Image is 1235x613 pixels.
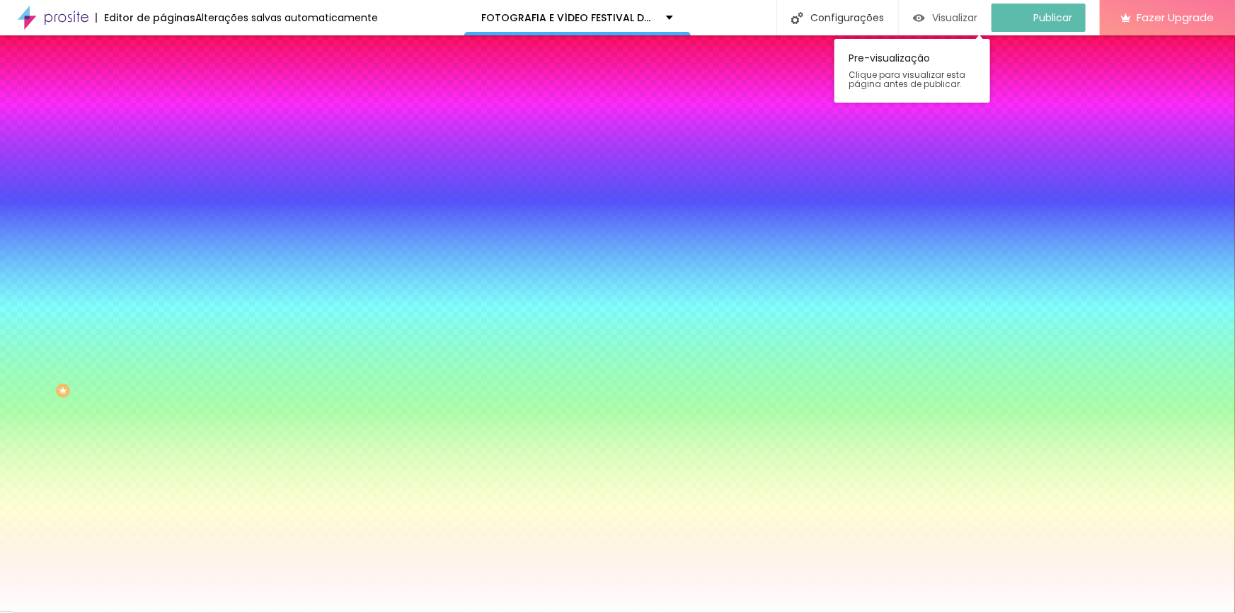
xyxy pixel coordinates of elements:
div: Pre-visualização [834,39,990,103]
span: Clique para visualizar esta página antes de publicar. [849,70,976,88]
button: Publicar [992,4,1086,32]
span: Fazer Upgrade [1137,11,1214,23]
span: Visualizar [932,12,977,23]
img: view-1.svg [913,12,925,24]
div: Alterações salvas automaticamente [195,13,378,23]
img: Icone [791,12,803,24]
div: Editor de páginas [96,13,195,23]
button: Visualizar [899,4,992,32]
span: Publicar [1033,12,1072,23]
p: FOTOGRAFIA E VÍDEO FESTIVAL DE DANÇA CCS 2025 [482,13,655,23]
